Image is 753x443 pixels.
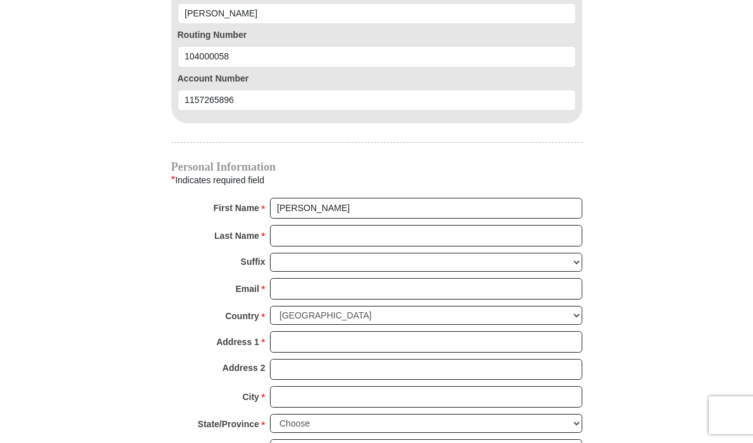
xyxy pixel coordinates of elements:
strong: Last Name [214,227,259,245]
h4: Personal Information [171,162,582,172]
strong: Email [236,280,259,298]
strong: Address 2 [223,359,266,377]
label: Account Number [178,72,576,85]
strong: City [242,388,259,406]
div: Indicates required field [171,172,582,188]
strong: State/Province [198,415,259,433]
strong: Address 1 [216,333,259,351]
strong: Country [225,307,259,325]
strong: Suffix [241,253,266,270]
strong: First Name [214,199,259,217]
label: Routing Number [178,28,576,42]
